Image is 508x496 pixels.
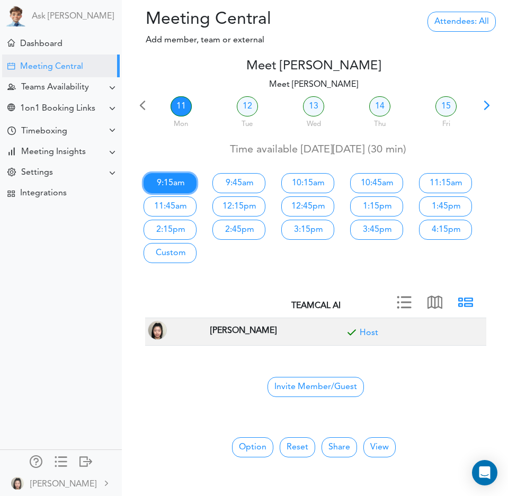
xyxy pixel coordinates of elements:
div: TEAMCAL AI Workflow Apps [7,190,15,197]
a: Manage Members and Externals [30,455,42,470]
strong: TEAMCAL AI [291,302,341,310]
a: 15 [435,96,457,116]
a: 3:15pm [281,220,334,240]
a: 10:15am [281,173,334,193]
a: 2:15pm [144,220,197,240]
a: Included for meeting [360,329,378,337]
a: 4:15pm [419,220,472,240]
div: Show only icons [55,455,67,466]
div: Teams Availability [21,83,89,93]
a: 13 [303,96,324,116]
div: Manage Members and Externals [30,455,42,466]
a: 11 [171,96,192,116]
p: Meet [PERSON_NAME] [135,78,492,91]
a: 14 [369,96,390,116]
div: Tue [215,115,279,130]
a: 1:45pm [419,196,472,217]
img: Powered by TEAMCAL AI [5,5,26,26]
a: Ask [PERSON_NAME] [32,12,114,22]
div: Mon [149,115,213,130]
a: [PERSON_NAME] [1,471,121,495]
span: Previous 7 days [135,102,150,116]
a: 12 [237,96,258,116]
img: 9k= [11,477,24,490]
span: Time available [DATE][DATE] (30 min) [230,145,406,155]
img: Emily(emilym22003@gmail.com, Employee at Los Angeles, CA, US) [148,321,167,340]
div: Time Your Goals [7,127,16,137]
a: 12:15pm [212,196,265,217]
a: 2:45pm [212,220,265,240]
div: Timeboxing [21,127,67,137]
p: Add member, team or external [130,34,371,47]
div: Share Meeting Link [7,104,15,114]
a: Change side menu [55,455,67,470]
h2: Meeting Central [130,10,371,30]
a: 3:45pm [350,220,403,240]
div: Meeting Dashboard [7,39,15,47]
div: [PERSON_NAME] [30,478,96,491]
a: 11:45am [144,196,197,217]
div: Integrations [20,188,67,199]
a: 11:15am [419,173,472,193]
div: Create Meeting [7,62,15,70]
div: Fri [414,115,478,130]
strong: [PERSON_NAME] [210,327,277,335]
a: 1:15pm [350,196,403,217]
button: Option [232,437,273,457]
div: Dashboard [20,39,63,49]
button: View [363,437,396,457]
div: Thu [348,115,412,130]
a: 9:45am [212,173,265,193]
a: 10:45am [350,173,403,193]
span: Invite Member/Guest to join your Group Free Time Calendar [268,377,364,397]
button: Reset [280,437,315,457]
a: 9:15am [144,173,197,193]
div: Log out [79,455,92,466]
span: Next 7 days [479,102,494,116]
a: Custom [144,243,197,263]
div: Settings [21,168,53,178]
div: Meeting Central [20,62,83,72]
div: Open Intercom Messenger [472,460,497,485]
h4: Meet [PERSON_NAME] [135,59,492,74]
span: Employee at Los Angeles, CA, US [208,322,279,338]
div: 1on1 Booking Links [20,104,95,114]
a: Share [322,437,357,457]
a: Attendees: All [427,12,496,32]
div: Wed [281,115,345,130]
a: 12:45pm [281,196,334,217]
div: Meeting Insights [21,147,86,157]
span: Included for meeting [344,327,360,343]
